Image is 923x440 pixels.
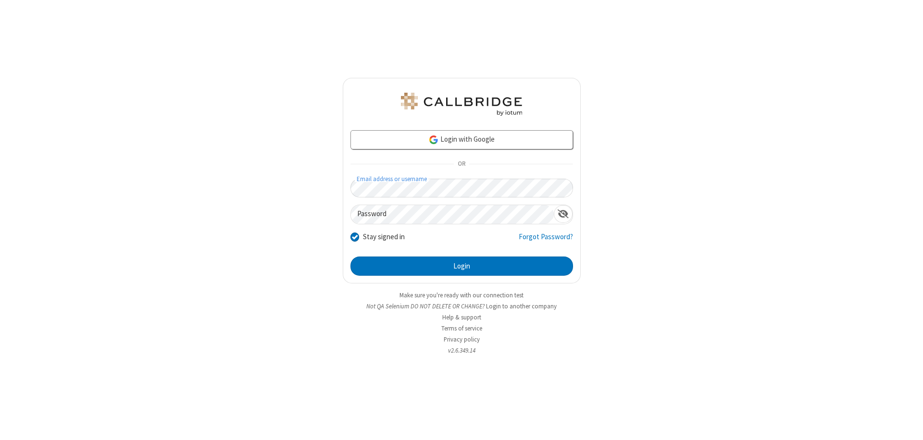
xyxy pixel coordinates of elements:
li: v2.6.349.14 [343,346,581,355]
img: QA Selenium DO NOT DELETE OR CHANGE [399,93,524,116]
a: Forgot Password? [519,232,573,250]
label: Stay signed in [363,232,405,243]
a: Make sure you're ready with our connection test [399,291,524,299]
a: Login with Google [350,130,573,149]
li: Not QA Selenium DO NOT DELETE OR CHANGE? [343,302,581,311]
a: Privacy policy [444,335,480,343]
img: google-icon.png [428,134,439,145]
button: Login to another company [486,302,557,311]
a: Help & support [442,313,481,321]
input: Email address or username [350,179,573,197]
iframe: Chat [899,415,916,433]
a: Terms of service [441,324,482,332]
input: Password [351,205,554,224]
div: Show password [554,205,573,223]
span: OR [454,158,469,171]
button: Login [350,257,573,276]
